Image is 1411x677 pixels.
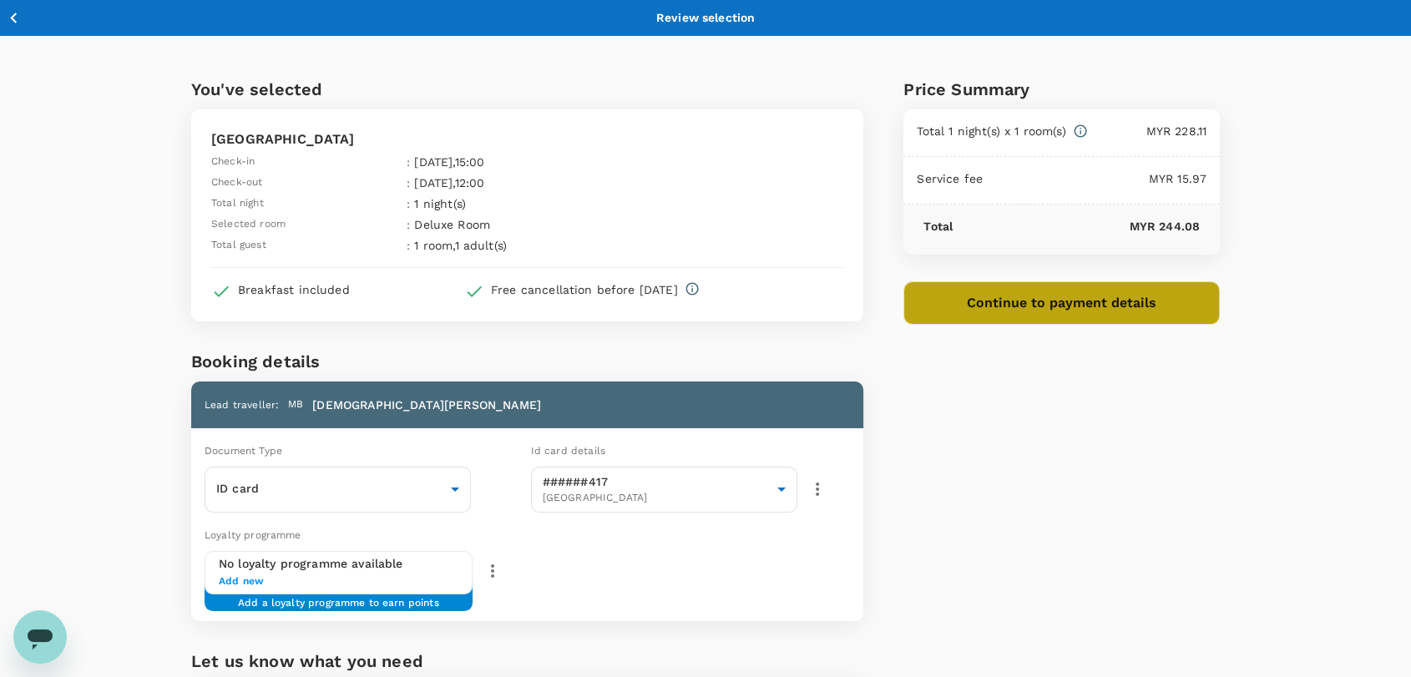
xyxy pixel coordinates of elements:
[211,129,843,149] p: [GEOGRAPHIC_DATA]
[407,237,410,254] span: :
[312,397,541,413] p: [DEMOGRAPHIC_DATA][PERSON_NAME]
[414,195,650,212] p: 1 night(s)
[414,237,650,254] p: 1 room , 1 adult(s)
[211,237,266,254] span: Total guest
[531,462,797,518] div: ######417[GEOGRAPHIC_DATA]
[219,555,458,573] h6: No loyalty programme available
[903,76,1220,103] div: Price Summary
[414,174,650,191] p: [DATE] , 12:00
[414,154,650,170] p: [DATE] , 15:00
[543,473,767,490] p: ######417
[238,595,439,598] span: Add a loyalty programme to earn points
[211,195,264,212] span: Total night
[7,8,150,28] button: Back to hotel details
[1088,123,1206,139] p: MYR 228.11
[543,490,771,507] span: [GEOGRAPHIC_DATA]
[917,170,983,187] p: Service fee
[656,9,755,26] div: Review selection
[923,218,953,235] p: Total
[407,195,410,212] span: :
[903,281,1220,325] button: Continue to payment details
[407,154,410,170] span: :
[205,445,282,457] span: Document Type
[219,573,458,590] span: Add new
[205,529,301,541] span: Loyalty programme
[414,216,650,233] p: Deluxe Room
[491,281,678,298] div: Free cancellation before [DATE]
[288,397,303,413] span: MB
[531,445,605,457] span: Id card details
[31,9,150,27] p: Back to hotel details
[953,218,1200,235] p: MYR 244.08
[191,76,863,103] h6: You've selected
[238,281,350,298] div: Breakfast included
[13,610,67,664] iframe: Button to launch messaging window
[191,348,863,375] h6: Booking details
[205,399,279,411] span: Lead traveller :
[983,170,1206,187] p: MYR 15.97
[407,216,410,233] span: :
[205,468,471,510] div: ID card
[211,149,654,254] table: simple table
[211,174,262,191] span: Check-out
[211,154,255,170] span: Check-in
[917,123,1065,139] p: Total 1 night(s) x 1 room(s)
[191,648,863,674] h6: Let us know what you need
[407,174,410,191] span: :
[685,281,700,296] svg: Full refund before 2025-09-27 00:00 Cancelation after 2025-09-27 00:00, cancelation fee of MYR 18...
[211,216,286,233] span: Selected room
[216,480,444,497] p: ID card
